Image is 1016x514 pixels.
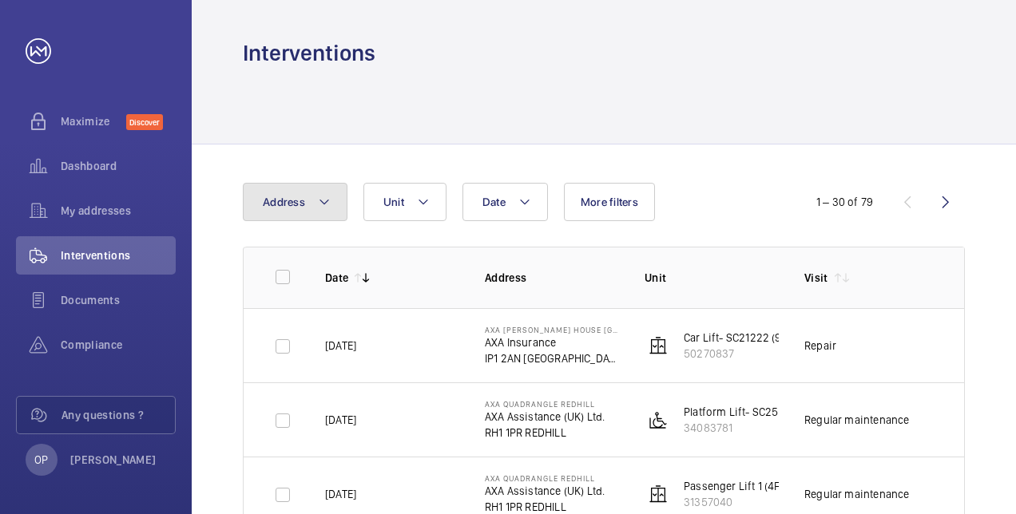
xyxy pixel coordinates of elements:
[325,270,348,286] p: Date
[61,158,176,174] span: Dashboard
[61,337,176,353] span: Compliance
[485,483,605,499] p: AXA Assistance (UK) Ltd.
[804,338,836,354] div: Repair
[62,407,175,423] span: Any questions ?
[485,334,619,350] p: AXA Insurance
[482,196,506,208] span: Date
[485,399,605,409] p: AXA Quadrangle Redhill
[816,194,873,210] div: 1 – 30 of 79
[684,404,826,420] p: Platform Lift- SC25544 4VPA
[581,196,638,208] span: More filters
[462,183,548,221] button: Date
[485,350,619,366] p: IP1 2AN [GEOGRAPHIC_DATA]
[645,270,779,286] p: Unit
[263,196,305,208] span: Address
[684,346,831,362] p: 50270837
[61,247,176,263] span: Interventions
[485,270,619,286] p: Address
[70,452,157,468] p: [PERSON_NAME]
[485,325,619,334] p: AXA [PERSON_NAME] House [GEOGRAPHIC_DATA]
[684,478,824,494] p: Passenger Lift 1 (4FLR) 4VPA
[243,183,347,221] button: Address
[61,113,126,129] span: Maximize
[649,484,668,504] img: elevator.svg
[485,409,605,425] p: AXA Assistance (UK) Ltd.
[684,330,831,346] p: Car Lift- SC21222 (9FLR) 4VPA
[126,114,163,130] span: Discover
[804,270,828,286] p: Visit
[34,452,48,468] p: OP
[243,38,375,68] h1: Interventions
[804,412,909,428] div: Regular maintenance
[485,473,605,483] p: AXA Quadrangle Redhill
[649,410,668,429] img: platform_lift.svg
[804,486,909,502] div: Regular maintenance
[684,494,824,510] p: 31357040
[325,412,356,428] p: [DATE]
[684,420,826,436] p: 34083781
[649,336,668,355] img: elevator.svg
[363,183,446,221] button: Unit
[325,338,356,354] p: [DATE]
[564,183,655,221] button: More filters
[485,425,605,441] p: RH1 1PR REDHILL
[61,203,176,219] span: My addresses
[325,486,356,502] p: [DATE]
[383,196,404,208] span: Unit
[61,292,176,308] span: Documents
